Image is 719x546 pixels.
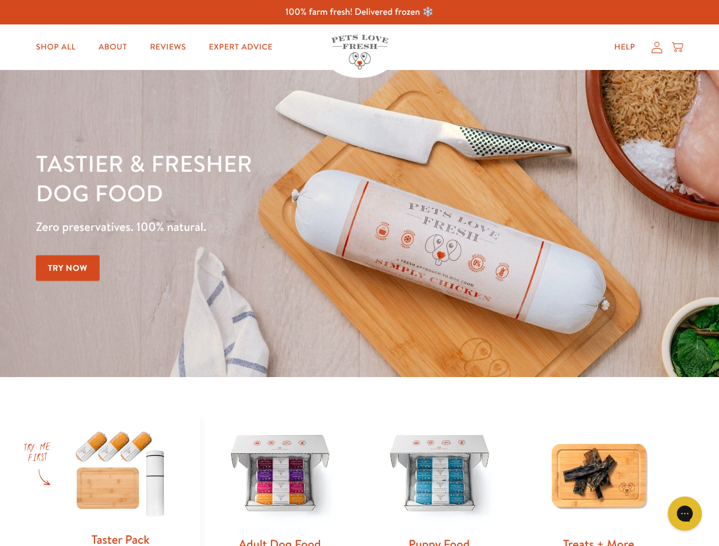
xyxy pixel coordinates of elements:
[331,35,388,69] img: Pets Love Fresh
[141,36,195,59] a: Reviews
[36,255,100,281] a: Try Now
[27,36,85,59] a: Shop All
[36,148,467,208] h1: Tastier & fresher dog food
[36,217,467,237] p: Zero preservatives. 100% natural.
[662,493,708,535] iframe: Gorgias live chat messenger
[200,36,282,59] a: Expert Advice
[605,36,644,59] a: Help
[89,36,136,59] a: About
